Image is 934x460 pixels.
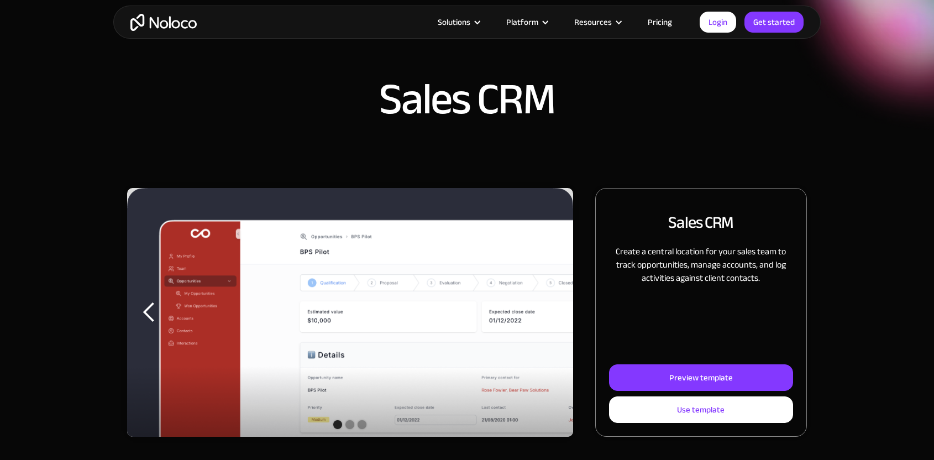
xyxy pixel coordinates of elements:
[560,15,634,29] div: Resources
[609,364,793,391] a: Preview template
[127,188,171,437] div: previous slide
[438,15,470,29] div: Solutions
[345,420,354,429] div: Show slide 2 of 3
[127,188,573,437] div: 1 of 3
[424,15,492,29] div: Solutions
[634,15,686,29] a: Pricing
[358,420,366,429] div: Show slide 3 of 3
[668,211,733,234] h2: Sales CRM
[700,12,736,33] a: Login
[379,77,555,122] h1: Sales CRM
[744,12,804,33] a: Get started
[609,245,793,285] p: Create a central location for your sales team to track opportunities, manage accounts, and log ac...
[333,420,342,429] div: Show slide 1 of 3
[677,402,725,417] div: Use template
[529,188,573,437] div: next slide
[609,396,793,423] a: Use template
[506,15,538,29] div: Platform
[492,15,560,29] div: Platform
[127,188,573,437] div: carousel
[130,14,197,31] a: home
[669,370,733,385] div: Preview template
[574,15,612,29] div: Resources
